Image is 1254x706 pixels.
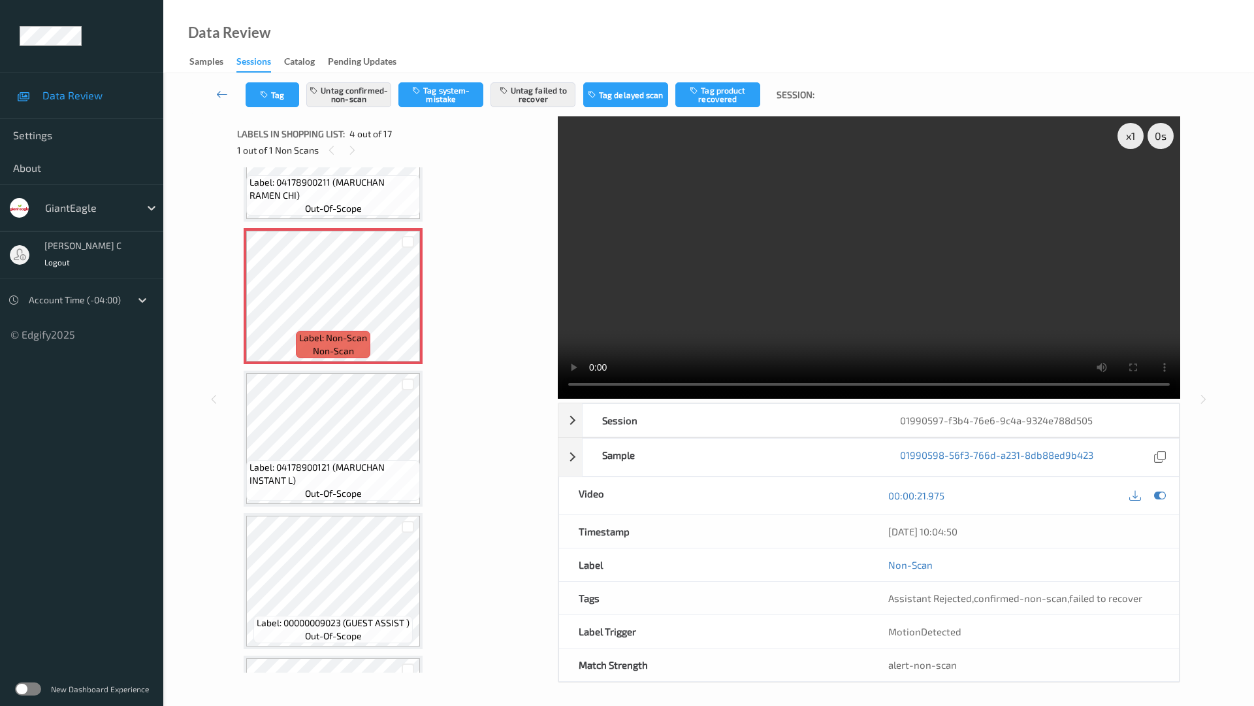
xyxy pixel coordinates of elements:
[974,592,1067,604] span: confirmed-non-scan
[189,55,223,71] div: Samples
[675,82,760,107] button: Tag product recovered
[306,82,391,107] button: Untag confirmed-non-scan
[888,558,933,571] a: Non-Scan
[888,525,1159,538] div: [DATE] 10:04:50
[888,592,972,604] span: Assistant Rejected
[284,55,315,71] div: Catalog
[558,403,1180,437] div: Session01990597-f3b4-76e6-9c4a-9324e788d505
[305,487,362,500] span: out-of-scope
[398,82,483,107] button: Tag system-mistake
[558,438,1180,477] div: Sample01990598-56f3-766d-a231-8db88ed9b423
[313,345,354,358] span: non-scan
[188,26,270,39] div: Data Review
[559,548,869,581] div: Label
[236,53,284,73] a: Sessions
[284,53,328,71] a: Catalog
[490,82,575,107] button: Untag failed to recover
[1117,123,1144,149] div: x 1
[583,82,668,107] button: Tag delayed scan
[559,477,869,514] div: Video
[880,404,1179,437] div: 01990597-f3b4-76e6-9c4a-9324e788d505
[888,658,1159,671] div: alert-non-scan
[888,592,1142,604] span: , ,
[249,461,417,487] span: Label: 04178900121 (MARUCHAN INSTANT L)
[559,582,869,614] div: Tags
[559,648,869,681] div: Match Strength
[1148,123,1174,149] div: 0 s
[237,142,549,158] div: 1 out of 1 Non Scans
[305,630,362,643] span: out-of-scope
[559,615,869,648] div: Label Trigger
[299,331,367,345] span: Label: Non-Scan
[1069,592,1142,604] span: failed to recover
[236,55,271,73] div: Sessions
[328,53,410,71] a: Pending Updates
[249,176,417,202] span: Label: 04178900211 (MARUCHAN RAMEN CHI)
[305,202,362,215] span: out-of-scope
[237,127,345,141] span: Labels in shopping list:
[189,53,236,71] a: Samples
[583,439,881,476] div: Sample
[559,515,869,548] div: Timestamp
[777,88,814,101] span: Session:
[328,55,396,71] div: Pending Updates
[246,82,299,107] button: Tag
[888,489,944,502] a: 00:00:21.975
[869,615,1179,648] div: MotionDetected
[257,616,410,630] span: Label: 00000009023 (GUEST ASSIST )
[349,127,392,141] span: 4 out of 17
[583,404,881,437] div: Session
[900,448,1093,466] a: 01990598-56f3-766d-a231-8db88ed9b423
